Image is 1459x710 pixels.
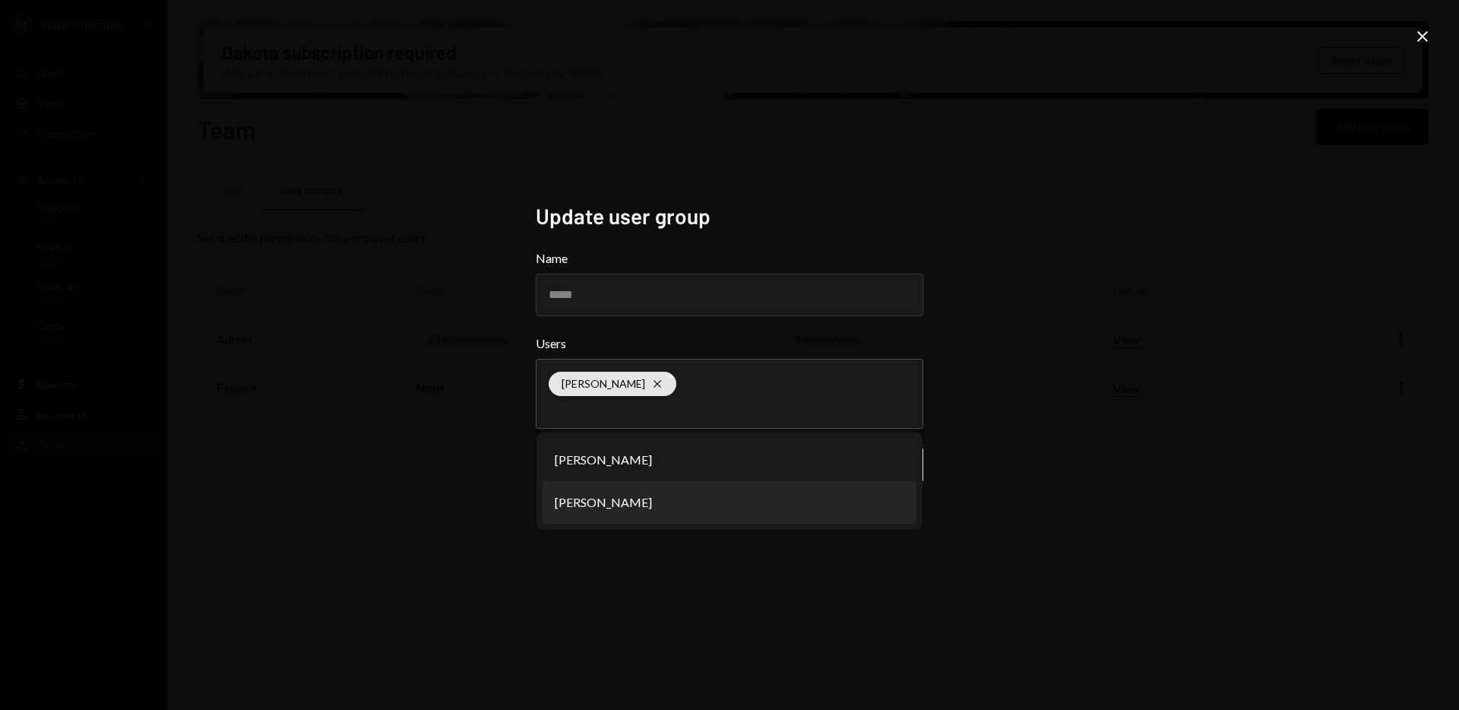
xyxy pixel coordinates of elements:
h2: Update user group [536,201,923,231]
li: [PERSON_NAME] [543,481,916,524]
div: [PERSON_NAME] [549,372,676,396]
label: Name [536,249,923,268]
label: Users [536,334,923,353]
li: [PERSON_NAME] [543,439,916,481]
